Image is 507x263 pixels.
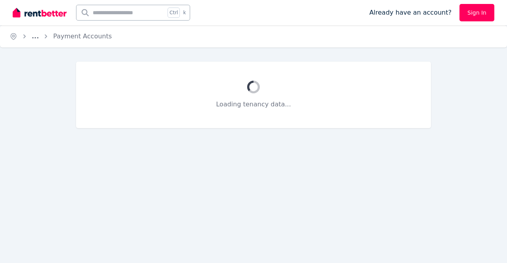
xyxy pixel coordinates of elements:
p: Loading tenancy data... [95,100,412,109]
span: Ctrl [168,8,180,18]
span: k [183,9,186,16]
a: ... [32,32,39,40]
span: Already have an account? [369,8,452,17]
a: Sign In [459,4,494,21]
img: RentBetter [13,7,67,19]
a: Payment Accounts [53,32,112,40]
